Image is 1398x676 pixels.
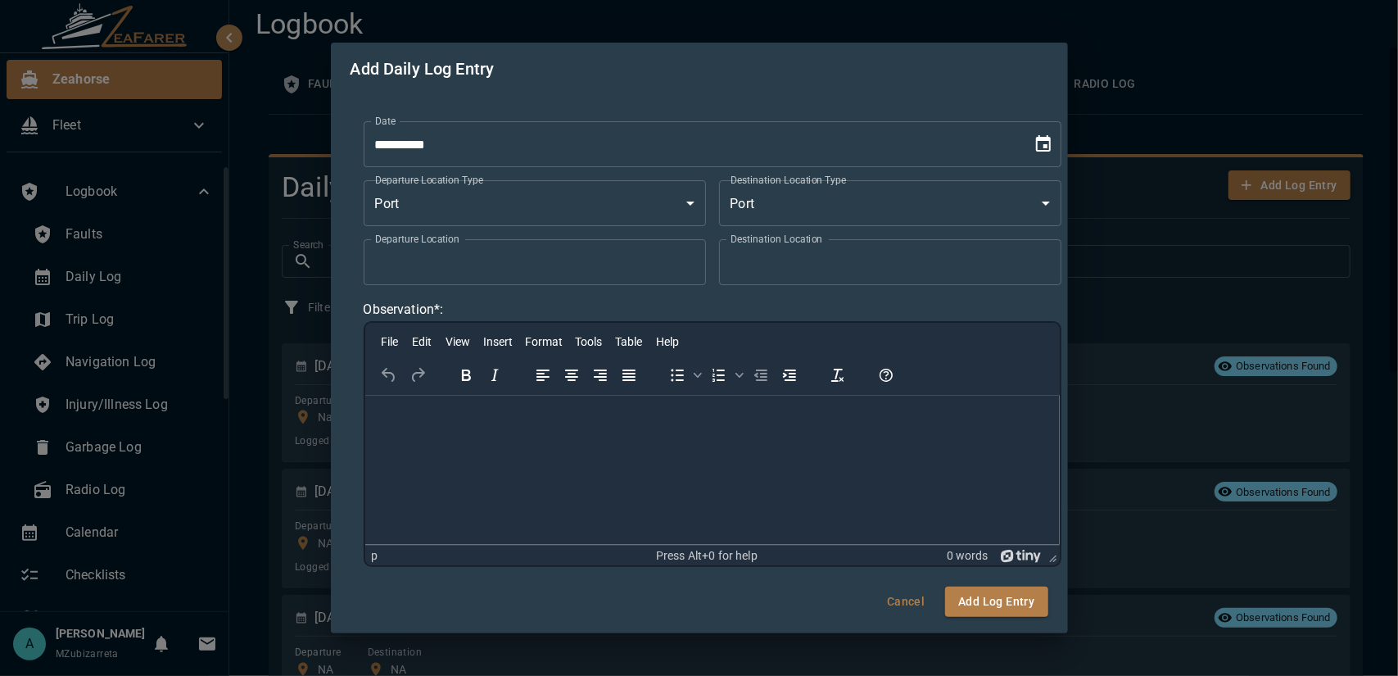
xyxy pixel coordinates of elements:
span: Format [525,335,563,348]
label: Departure Location Type [375,173,483,187]
button: Align left [529,364,557,387]
button: Cancel [880,587,932,617]
span: Insert [483,335,513,348]
button: Increase indent [776,364,803,387]
span: File [381,335,398,348]
span: Help [656,335,679,348]
button: Justify [615,364,643,387]
label: Departure Location [375,232,459,246]
span: Tools [575,335,602,348]
button: Help [872,364,900,387]
span: Edit [412,335,432,348]
button: Add Log Entry [945,587,1047,617]
span: View [446,335,470,348]
button: Align right [586,364,614,387]
div: p [372,549,378,563]
label: Destination Location Type [731,173,847,187]
label: Date [375,114,396,128]
iframe: Rich Text Area [365,396,1060,545]
span: Table [615,335,642,348]
div: Press the Up and Down arrow keys to resize the editor. [1043,546,1060,565]
button: Decrease indent [747,364,775,387]
h6: Observation*: [364,298,1061,321]
div: Bullet list [663,364,704,387]
button: Align center [558,364,586,387]
button: 0 words [947,549,988,563]
h2: Add Daily Log Entry [331,43,1068,95]
button: Undo [375,364,403,387]
div: Press Alt+0 for help [595,549,818,563]
a: Powered by Tiny [1001,549,1042,562]
button: Italic [481,364,509,387]
button: Bold [452,364,480,387]
div: Port [364,180,706,226]
button: Clear formatting [824,364,852,387]
button: Choose date, selected date is Sep 2, 2025 [1027,128,1060,161]
div: Port [719,180,1061,226]
div: Numbered list [705,364,746,387]
button: Redo [404,364,432,387]
label: Destination Location [731,232,823,246]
